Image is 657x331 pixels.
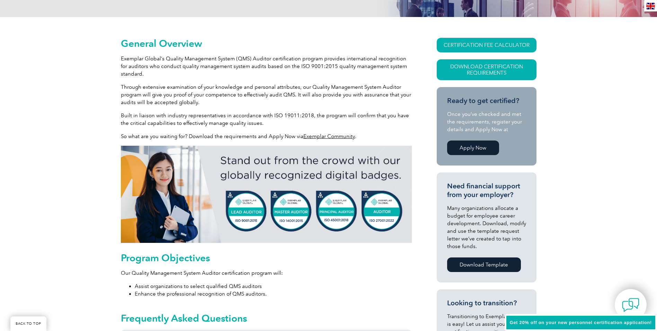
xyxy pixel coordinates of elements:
a: Download Template [447,257,521,272]
h3: Need financial support from your employer? [447,182,526,199]
li: Assist organizations to select qualified QMS auditors [135,282,412,290]
p: So what are you waiting for? Download the requirements and Apply Now via . [121,133,412,140]
p: Through extensive examination of your knowledge and personal attributes, our Quality Management S... [121,83,412,106]
a: CERTIFICATION FEE CALCULATOR [437,38,536,52]
a: Download Certification Requirements [437,59,536,80]
p: Built in liaison with industry representatives in accordance with ISO 19011:2018, the program wil... [121,112,412,127]
p: Exemplar Global’s Quality Management System (QMS) Auditor certification program provides internat... [121,55,412,78]
a: Apply Now [447,141,499,155]
h3: Looking to transition? [447,299,526,307]
img: badges [121,146,412,243]
p: Many organizations allocate a budget for employee career development. Download, modify and use th... [447,204,526,250]
h2: General Overview [121,38,412,49]
img: contact-chat.png [622,296,639,314]
a: Exemplar Community [303,133,355,139]
a: BACK TO TOP [10,316,46,331]
h2: Frequently Asked Questions [121,313,412,324]
h2: Program Objectives [121,252,412,263]
span: Get 20% off on your new personnel certification application! [510,320,652,325]
h3: Ready to get certified? [447,96,526,105]
img: en [646,3,655,9]
p: Once you’ve checked and met the requirements, register your details and Apply Now at [447,110,526,133]
p: Our Quality Management System Auditor certification program will: [121,269,412,277]
li: Enhance the professional recognition of QMS auditors. [135,290,412,298]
